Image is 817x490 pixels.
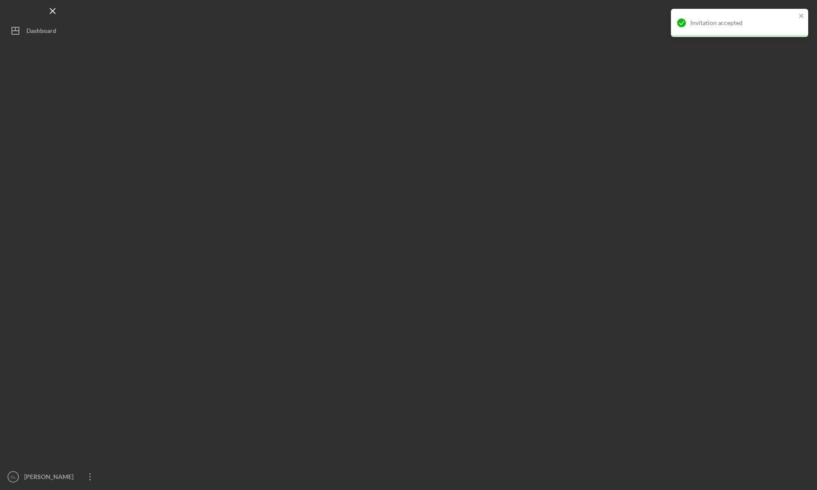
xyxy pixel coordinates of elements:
text: CL [11,475,16,479]
div: Invitation accepted [690,19,796,26]
div: Dashboard [26,22,56,42]
button: CL[PERSON_NAME] [4,468,101,486]
button: close [799,12,805,21]
div: [PERSON_NAME] [22,468,79,488]
button: Dashboard [4,22,101,40]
